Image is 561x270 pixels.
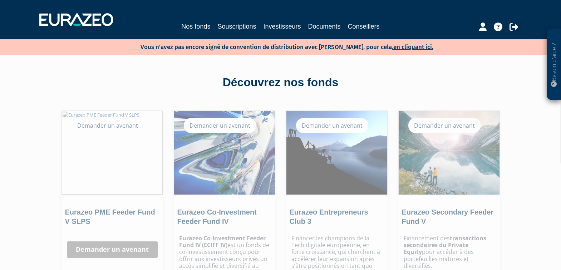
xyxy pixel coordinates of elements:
img: Eurazeo Co-Investment Feeder Fund IV [174,111,275,195]
a: Conseillers [348,21,380,31]
div: Demander un avenant [408,118,481,133]
a: Documents [308,21,341,31]
img: 1732889491-logotype_eurazeo_blanc_rvb.png [39,13,113,26]
a: Demander un avenant [67,241,158,258]
div: Demander un avenant [72,118,144,133]
a: Eurazeo Entrepreneurs Club 3 [290,208,368,225]
a: Nos fonds [181,21,210,33]
div: Découvrez nos fonds [77,74,484,91]
a: en cliquant ici. [393,43,433,51]
img: Eurazeo PME Feeder Fund V SLPS [62,111,163,195]
div: Demander un avenant [296,118,368,133]
div: Demander un avenant [184,118,256,133]
p: Besoin d'aide ? [550,33,558,97]
a: Eurazeo Co-Investment Feeder Fund IV [177,208,257,225]
img: Eurazeo Secondary Feeder Fund V [399,111,500,195]
p: Financement des pour accéder à des portefeuilles matures et diversifiés. [404,235,494,269]
a: Eurazeo PME Feeder Fund V SLPS [65,208,155,225]
a: Investisseurs [263,21,301,31]
a: Eurazeo Secondary Feeder Fund V [402,208,494,225]
strong: transactions secondaires du Private Equity [404,234,486,256]
strong: Eurazeo Co-Investment Feeder Fund IV (ECIFF IV) [179,234,266,249]
a: Souscriptions [217,21,256,31]
p: Vous n'avez pas encore signé de convention de distribution avec [PERSON_NAME], pour cela, [120,41,433,51]
img: Eurazeo Entrepreneurs Club 3 [286,111,387,195]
